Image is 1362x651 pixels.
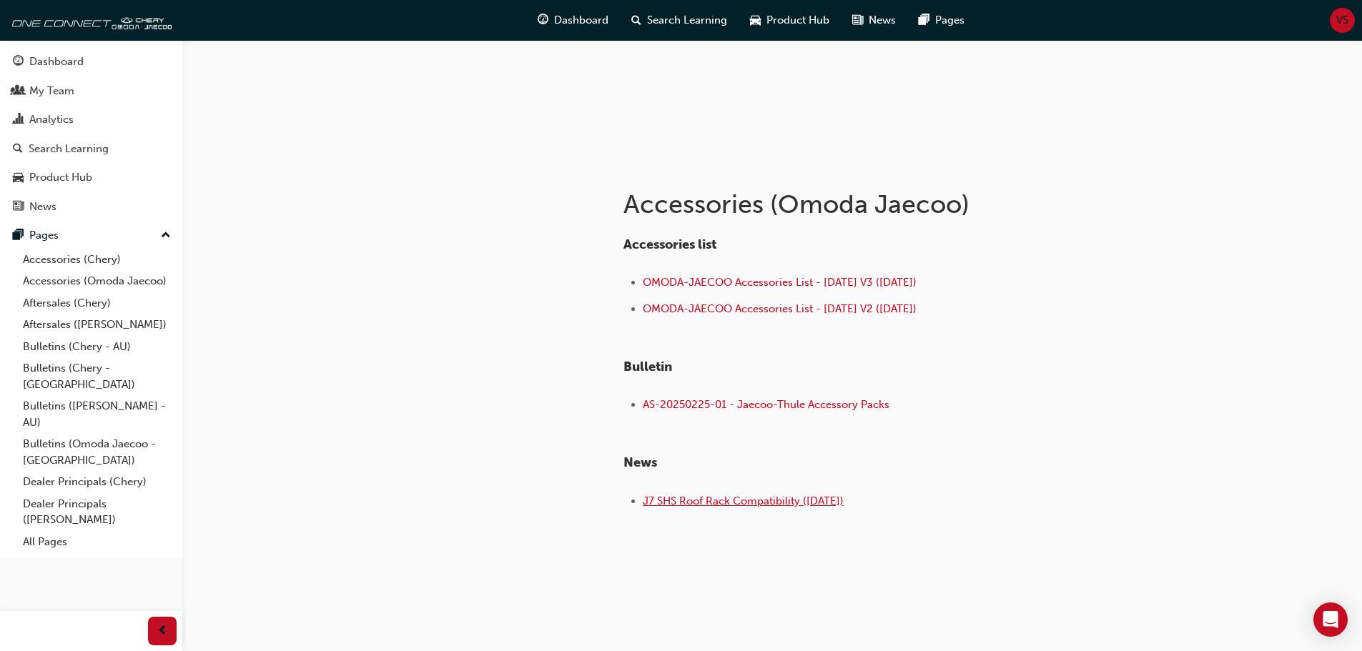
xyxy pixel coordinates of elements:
[29,141,109,157] div: Search Learning
[841,6,907,35] a: news-iconNews
[750,11,761,29] span: car-icon
[538,11,548,29] span: guage-icon
[647,12,727,29] span: Search Learning
[29,227,59,244] div: Pages
[13,114,24,126] span: chart-icon
[6,106,177,133] a: Analytics
[1336,12,1348,29] span: VS
[29,169,92,186] div: Product Hub
[29,83,74,99] div: My Team
[17,471,177,493] a: Dealer Principals (Chery)
[6,222,177,249] button: Pages
[869,12,896,29] span: News
[907,6,976,35] a: pages-iconPages
[29,54,84,70] div: Dashboard
[17,357,177,395] a: Bulletins (Chery - [GEOGRAPHIC_DATA])
[852,11,863,29] span: news-icon
[919,11,929,29] span: pages-icon
[7,6,172,34] img: oneconnect
[623,189,1092,220] h1: Accessories (Omoda Jaecoo)
[643,398,889,411] a: AS-20250225-01 - Jaecoo-Thule Accessory Packs
[17,336,177,358] a: Bulletins (Chery - AU)
[13,56,24,69] span: guage-icon
[6,164,177,191] a: Product Hub
[17,249,177,271] a: Accessories (Chery)
[6,78,177,104] a: My Team
[1313,602,1348,637] div: Open Intercom Messenger
[1330,8,1355,33] button: VS
[17,292,177,314] a: Aftersales (Chery)
[6,136,177,162] a: Search Learning
[13,172,24,184] span: car-icon
[6,194,177,220] a: News
[643,276,917,289] a: OMODA-JAECOO Accessories List - [DATE] V3 ([DATE])
[623,237,716,252] span: Accessories list
[526,6,620,35] a: guage-iconDashboard
[17,395,177,433] a: Bulletins ([PERSON_NAME] - AU)
[161,227,171,245] span: up-icon
[766,12,829,29] span: Product Hub
[6,49,177,75] a: Dashboard
[643,302,917,315] a: OMODA-JAECOO Accessories List - [DATE] V2 ([DATE])
[6,46,177,222] button: DashboardMy TeamAnalyticsSearch LearningProduct HubNews
[17,314,177,336] a: Aftersales ([PERSON_NAME])
[631,11,641,29] span: search-icon
[623,454,657,470] span: ​News
[29,199,56,215] div: News
[935,12,964,29] span: Pages
[17,531,177,553] a: All Pages
[157,622,168,640] span: prev-icon
[17,270,177,292] a: Accessories (Omoda Jaecoo)
[13,229,24,242] span: pages-icon
[739,6,841,35] a: car-iconProduct Hub
[623,359,672,374] span: Bulletin
[643,495,844,507] a: J7 SHS Roof Rack Compatibility ([DATE])
[17,493,177,531] a: Dealer Principals ([PERSON_NAME])
[13,143,23,156] span: search-icon
[620,6,739,35] a: search-iconSearch Learning
[554,12,608,29] span: Dashboard
[13,85,24,98] span: people-icon
[29,111,74,128] div: Analytics
[17,433,177,471] a: Bulletins (Omoda Jaecoo - [GEOGRAPHIC_DATA])
[13,201,24,214] span: news-icon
